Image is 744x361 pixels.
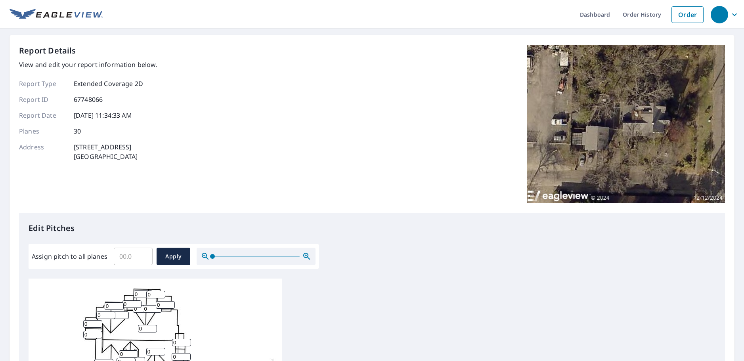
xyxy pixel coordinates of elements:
p: Edit Pitches [29,222,715,234]
p: 30 [74,126,81,136]
button: Apply [157,248,190,265]
p: [STREET_ADDRESS] [GEOGRAPHIC_DATA] [74,142,138,161]
p: Report Type [19,79,67,88]
p: View and edit your report information below. [19,60,157,69]
a: Order [671,6,704,23]
p: 67748066 [74,95,103,104]
p: Report ID [19,95,67,104]
label: Assign pitch to all planes [32,252,107,261]
p: [DATE] 11:34:33 AM [74,111,132,120]
img: EV Logo [10,9,103,21]
p: Report Details [19,45,76,57]
img: Top image [527,45,725,203]
input: 00.0 [114,245,153,267]
p: Report Date [19,111,67,120]
p: Address [19,142,67,161]
p: Extended Coverage 2D [74,79,143,88]
span: Apply [163,252,184,262]
p: Planes [19,126,67,136]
